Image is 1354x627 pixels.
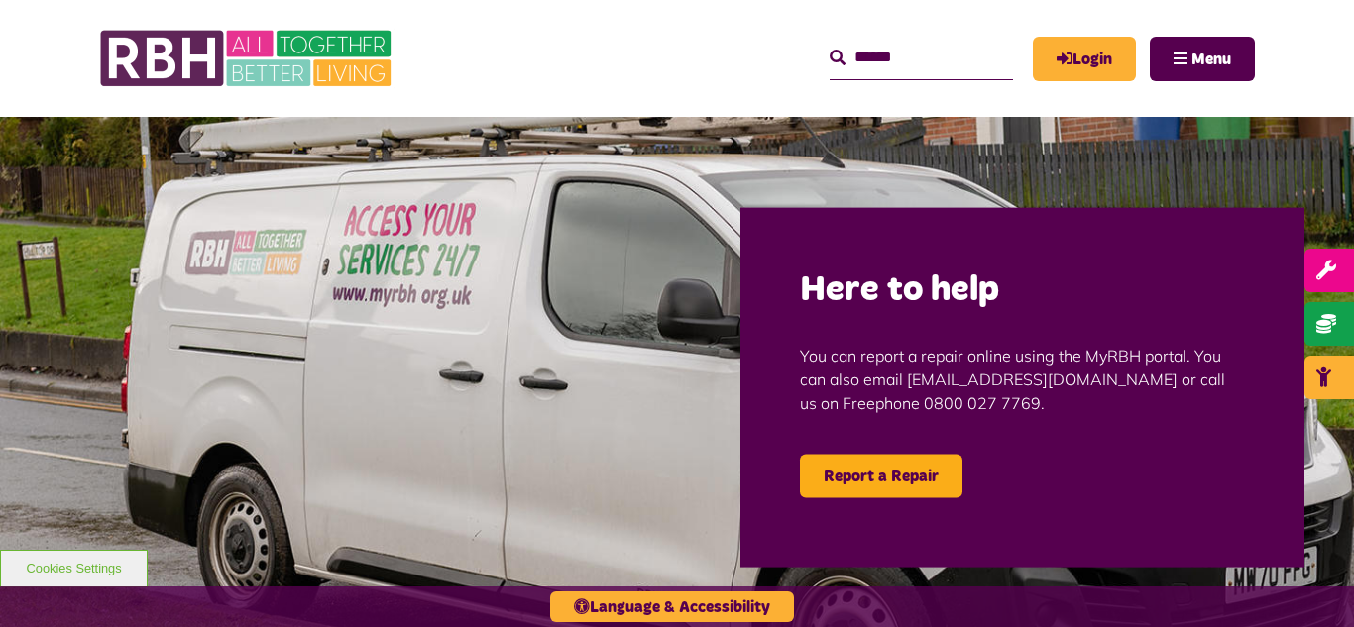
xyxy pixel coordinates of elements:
p: You can report a repair online using the MyRBH portal. You can also email [EMAIL_ADDRESS][DOMAIN_... [800,313,1245,444]
button: Language & Accessibility [550,591,794,622]
span: Menu [1191,52,1231,67]
img: RBH [99,20,396,97]
a: MyRBH [1033,37,1136,81]
h2: Here to help [800,266,1245,313]
a: Report a Repair [800,454,962,497]
button: Navigation [1150,37,1255,81]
